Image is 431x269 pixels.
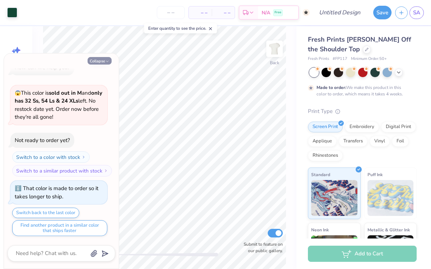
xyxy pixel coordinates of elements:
label: Submit to feature on our public gallery. [240,241,283,254]
div: Transfers [339,136,367,147]
button: Save [373,6,392,19]
span: This color is and left. No restock date yet. Order now before they're all gone! [15,89,102,121]
div: Not ready to order yet? [15,137,70,144]
span: Fresh Prints [PERSON_NAME] Off the Shoulder Top [308,35,411,53]
span: Fresh Prints [308,56,329,62]
div: Vinyl [370,136,390,147]
button: Switch to a color with stock [12,151,90,163]
span: # FP117 [333,56,347,62]
button: Find another product in a similar color that ships faster [12,220,107,236]
span: Free [275,10,281,15]
div: Back [270,60,279,66]
span: Neon Ink [311,226,329,233]
span: N/A [262,9,270,16]
input: – – [157,6,185,19]
button: Collapse [88,57,112,65]
div: Enter quantity to see the price. [144,23,217,33]
span: – – [216,9,230,16]
img: Switch to a color with stock [81,155,86,159]
img: Back [267,42,282,56]
div: Foil [392,136,409,147]
span: Puff Ink [367,171,383,178]
div: We make this product in this color to order, which means it takes 4 weeks. [317,84,405,97]
span: 😱 [15,90,21,96]
img: Standard [311,180,357,216]
span: Minimum Order: 50 + [351,56,387,62]
div: That color is made to order so it takes longer to ship. [15,185,98,200]
a: SA [409,6,424,19]
div: Digital Print [381,122,416,132]
div: Embroidery [345,122,379,132]
button: Switch back to the last color [12,208,79,218]
button: Switch to a similar product with stock [12,165,112,176]
img: Puff Ink [367,180,414,216]
span: Metallic & Glitter Ink [367,226,410,233]
strong: Made to order: [317,85,346,90]
strong: sold out in M [49,89,82,96]
div: Print Type [308,107,417,115]
span: Standard [311,171,330,178]
div: Screen Print [308,122,343,132]
span: – – [193,9,207,16]
span: SA [413,9,420,17]
div: Rhinestones [308,150,343,161]
input: Untitled Design [313,5,366,20]
div: Applique [308,136,337,147]
img: Switch to a similar product with stock [104,169,108,173]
